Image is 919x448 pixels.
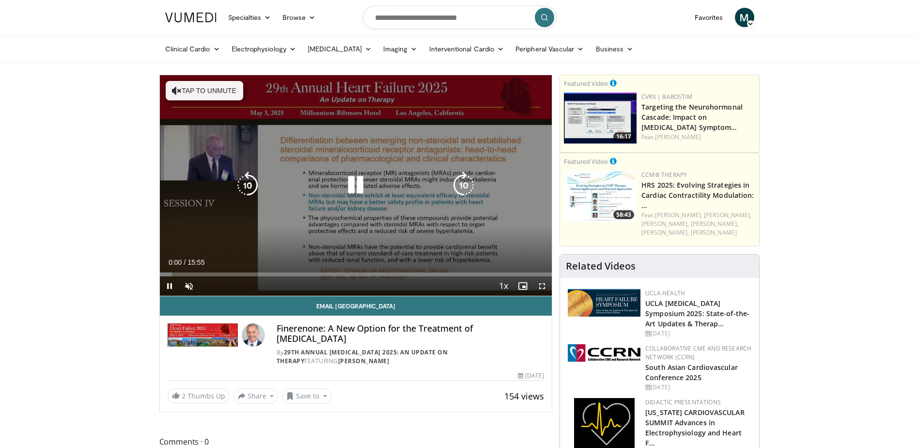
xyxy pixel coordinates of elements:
span: 0:00 [169,258,182,266]
a: [US_STATE] CARDIOVASCULAR SUMMIT Advances in Electrophysiology and Heart F… [645,408,745,448]
div: By FEATURING [277,348,544,366]
div: Didactic Presentations [645,398,751,407]
img: Avatar [242,323,265,347]
div: [DATE] [645,329,751,338]
img: VuMedi Logo [165,13,217,22]
video-js: Video Player [160,75,552,296]
a: HRS 2025: Evolving Strategies in Cardiac Contractility Modulation: … [641,180,754,210]
button: Playback Rate [494,276,513,296]
div: Progress Bar [160,272,552,276]
button: Unmute [179,276,199,296]
img: a04ee3ba-8487-4636-b0fb-5e8d268f3737.png.150x105_q85_autocrop_double_scale_upscale_version-0.2.png [568,344,640,362]
button: Pause [160,276,179,296]
img: 29th Annual Heart Failure 2025: An Update on Therapy [168,323,238,347]
a: [PERSON_NAME], [641,228,689,237]
h4: Related Videos [566,260,636,272]
div: Feat. [641,211,755,237]
h4: Finerenone: A New Option for the Treatment of [MEDICAL_DATA] [277,323,544,344]
a: Electrophysiology [226,39,302,59]
a: [PERSON_NAME], [704,211,751,219]
span: 2 [182,391,186,400]
button: Tap to unmute [166,81,243,100]
button: Fullscreen [532,276,552,296]
a: Business [590,39,639,59]
span: / [184,258,186,266]
a: [PERSON_NAME] [691,228,737,237]
img: 3f694bbe-f46e-4e2a-ab7b-fff0935bbb6c.150x105_q85_crop-smart_upscale.jpg [564,171,637,222]
span: Comments 0 [159,435,553,448]
img: f3314642-f119-4bcb-83d2-db4b1a91d31e.150x105_q85_crop-smart_upscale.jpg [564,93,637,144]
input: Search topics, interventions [363,6,557,29]
div: [DATE] [518,371,544,380]
a: UCLA [MEDICAL_DATA] Symposium 2025: State-of-the-Art Updates & Therap… [645,299,749,328]
a: M [735,8,754,27]
span: 154 views [504,390,544,402]
a: [MEDICAL_DATA] [302,39,377,59]
a: Clinical Cardio [159,39,226,59]
span: 15:55 [187,258,204,266]
a: Collaborative CME and Research Network (CCRN) [645,344,751,361]
button: Share [234,388,279,404]
a: CCM® Therapy [641,171,687,179]
a: Peripheral Vascular [510,39,590,59]
a: 58:43 [564,171,637,222]
a: 16:17 [564,93,637,144]
span: 16:17 [613,132,634,141]
a: 2 Thumbs Up [168,388,230,403]
button: Enable picture-in-picture mode [513,276,532,296]
a: Imaging [377,39,423,59]
a: [PERSON_NAME] [655,133,701,141]
a: UCLA Health [645,289,685,297]
a: Favorites [689,8,729,27]
small: Featured Video [564,157,608,166]
a: [PERSON_NAME], [691,220,738,228]
small: Featured Video [564,79,608,88]
a: Specialties [222,8,277,27]
a: CVRx | Barostim [641,93,692,101]
a: 29th Annual [MEDICAL_DATA] 2025: An Update on Therapy [277,348,448,365]
div: [DATE] [645,383,751,392]
button: Save to [282,388,331,404]
a: Email [GEOGRAPHIC_DATA] [160,296,552,316]
img: 0682476d-9aca-4ba2-9755-3b180e8401f5.png.150x105_q85_autocrop_double_scale_upscale_version-0.2.png [568,289,640,317]
a: Interventional Cardio [423,39,510,59]
a: Browse [277,8,321,27]
a: South Asian Cardiovascular Conference 2025 [645,363,738,382]
div: Feat. [641,133,755,142]
a: Targeting the Neurohormonal Cascade: Impact on [MEDICAL_DATA] Symptom… [641,102,743,132]
a: [PERSON_NAME], [641,220,689,228]
a: [PERSON_NAME], [655,211,702,219]
a: [PERSON_NAME] [338,357,389,365]
span: 58:43 [613,210,634,219]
